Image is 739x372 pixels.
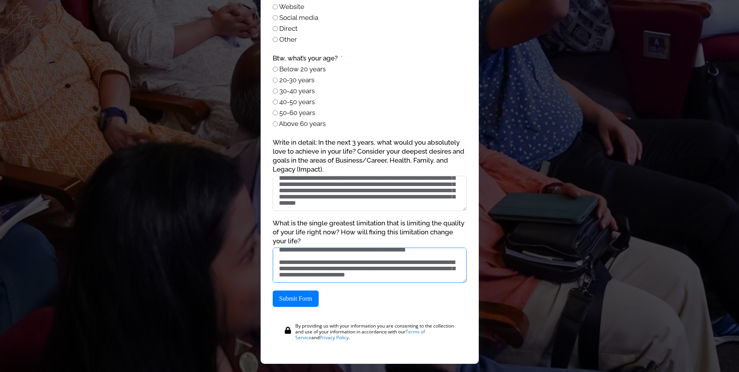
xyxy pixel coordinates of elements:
input: Other [273,37,278,42]
span: Social media [279,14,318,21]
a: Privacy Policy [319,334,349,341]
label: Btw, what’s your age? [273,54,343,63]
span: 40-50 years [279,98,315,106]
button: Submit Form [273,291,319,307]
input: Above 60 years [273,121,278,126]
span: 50-60 years [279,109,315,117]
span: Other [279,35,297,43]
input: 30-40 years [273,89,278,94]
input: Social media [273,15,278,20]
label: Write in detail: In the next 3 years, what would you absolutely love to achieve in your life? Con... [273,138,467,174]
a: Terms of Service [295,328,425,341]
input: 20-30 years [273,78,278,83]
textarea: What is the single greatest limitation that is limiting the quality of your life right now? How w... [273,248,467,283]
span: Direct [279,25,298,32]
input: Below 20 years [273,67,278,72]
input: 50-60 years [273,110,278,115]
textarea: Write in detail: In the next 3 years, what would you absolutely love to achieve in your life? Con... [273,176,467,211]
span: 30-40 years [279,87,315,95]
input: 40-50 years [273,99,278,105]
input: Direct [273,26,278,31]
span: 20-30 years [279,76,314,84]
span: Website [279,3,304,11]
input: Website [273,4,278,9]
label: What is the single greatest limitation that is limiting the quality of your life right now? How w... [273,219,467,246]
span: Below 20 years [279,65,326,73]
span: Above 60 years [279,120,326,128]
div: By providing us with your information you are consenting to the collection and use of your inform... [295,323,459,340]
